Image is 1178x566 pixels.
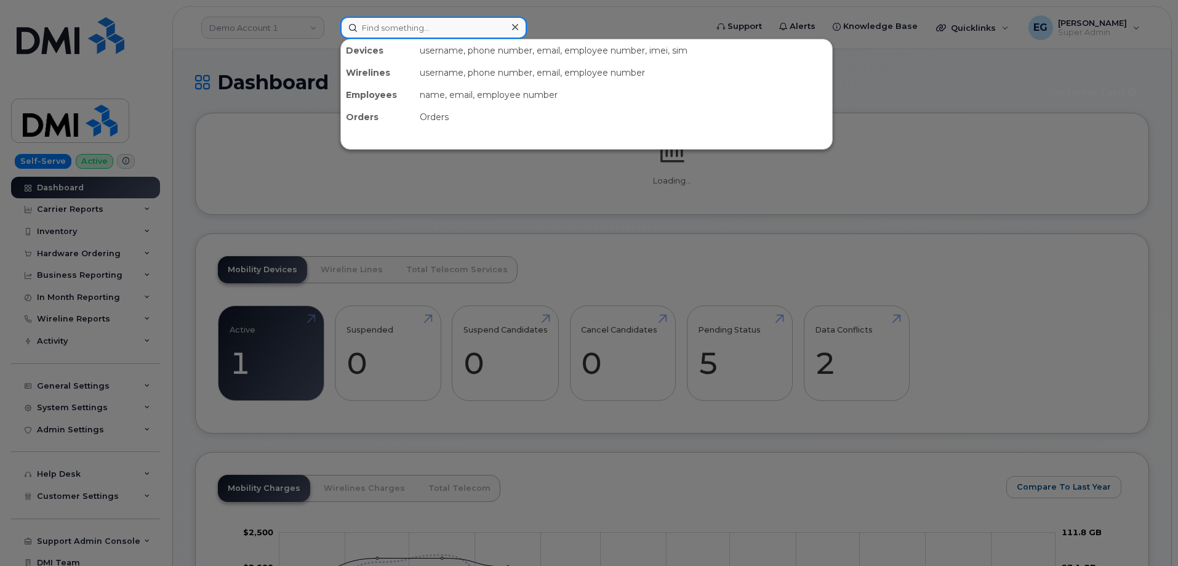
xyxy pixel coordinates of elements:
div: Wirelines [341,62,415,84]
div: Orders [341,106,415,128]
div: username, phone number, email, employee number [415,62,832,84]
div: username, phone number, email, employee number, imei, sim [415,39,832,62]
div: Devices [341,39,415,62]
div: Orders [415,106,832,128]
div: name, email, employee number [415,84,832,106]
div: Employees [341,84,415,106]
